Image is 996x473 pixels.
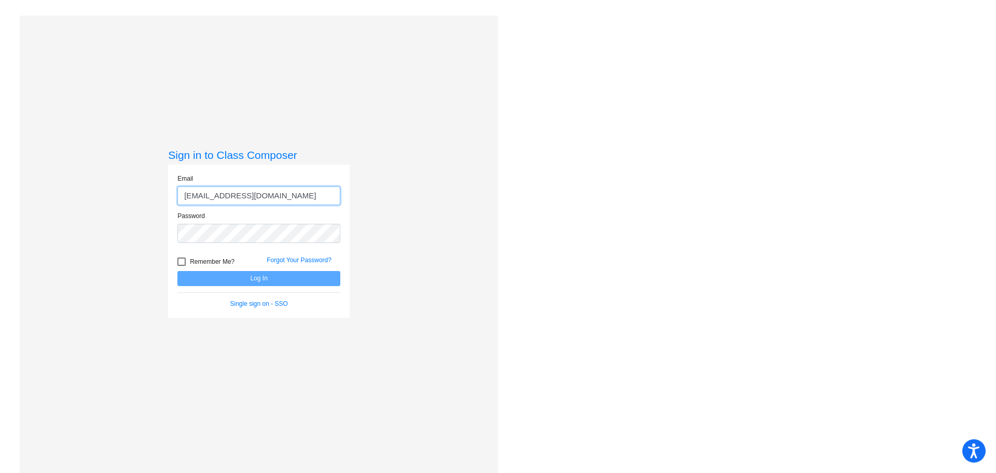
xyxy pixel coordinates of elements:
h3: Sign in to Class Composer [168,148,350,161]
span: Remember Me? [190,255,234,268]
label: Email [177,174,193,183]
a: Single sign on - SSO [230,300,288,307]
button: Log In [177,271,340,286]
label: Password [177,211,205,221]
a: Forgot Your Password? [267,256,331,264]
